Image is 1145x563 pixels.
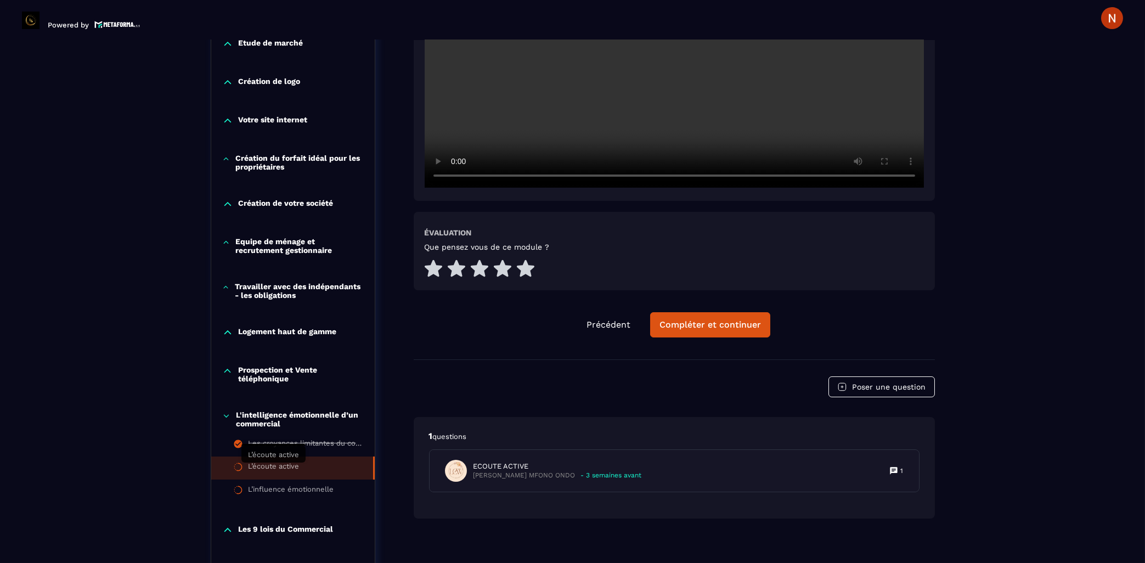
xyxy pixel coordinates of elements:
[235,282,363,300] p: Travailler avec des indépendants - les obligations
[239,327,337,338] p: Logement haut de gamme
[249,439,364,451] div: Les croyances limitantes du commercial
[828,376,935,397] button: Poser une question
[239,38,303,49] p: Etude de marché
[239,77,301,88] p: Création de logo
[239,199,334,210] p: Création de votre société
[48,21,89,29] p: Powered by
[901,466,904,475] p: 1
[235,237,364,255] p: Equipe de ménage et recrutement gestionnaire
[94,20,140,29] img: logo
[473,471,576,480] p: [PERSON_NAME] MFONO ONDO
[578,313,639,337] button: Précédent
[425,228,472,237] h6: Évaluation
[425,243,550,251] h5: Que pensez vous de ce module ?
[650,312,770,337] button: Compléter et continuer
[239,525,334,536] p: Les 9 lois du Commercial
[239,115,308,126] p: Votre site internet
[249,485,334,497] div: L’influence émotionnelle
[22,12,40,29] img: logo-branding
[429,430,920,442] p: 1
[236,410,364,428] p: L'intelligence émotionnelle d’un commercial
[581,471,642,480] p: - 3 semaines avant
[238,365,364,383] p: Prospection et Vente téléphonique
[248,451,299,459] span: L’écoute active
[249,462,300,474] div: L’écoute active
[433,432,467,441] span: questions
[659,319,761,330] div: Compléter et continuer
[235,154,363,171] p: Création du forfait idéal pour les propriétaires
[473,461,642,471] p: ECOUTE ACTIVE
